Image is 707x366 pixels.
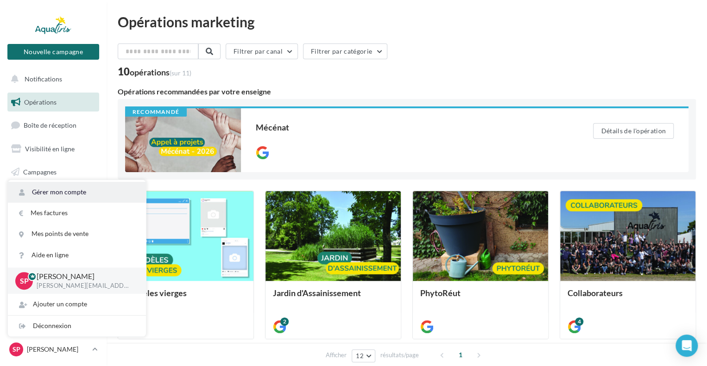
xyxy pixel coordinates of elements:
span: résultats/page [380,351,419,360]
span: Afficher [326,351,347,360]
div: Recommandé [125,108,187,117]
div: PhytoRéut [420,288,541,307]
span: Sp [20,275,29,286]
a: Mes factures [8,203,146,223]
p: [PERSON_NAME] [27,345,88,354]
span: 12 [356,352,364,360]
span: Sp [13,345,20,354]
div: Open Intercom Messenger [675,335,698,357]
div: Opérations recommandées par votre enseigne [118,88,696,95]
a: Mes points de vente [8,223,146,244]
a: Docto'Com [6,231,101,251]
p: [PERSON_NAME][EMAIL_ADDRESS][DOMAIN_NAME] [37,282,131,290]
div: 10 [118,67,191,77]
a: Calendrier [6,208,101,228]
a: Gérer mon compte [8,182,146,203]
a: Campagnes [6,162,101,182]
a: Sp [PERSON_NAME] [7,341,99,358]
a: Visibilité en ligne [6,139,101,159]
div: Collaborateurs [568,288,688,307]
button: Filtrer par catégorie [303,43,387,59]
button: 12 [352,349,375,362]
span: Notifications [25,75,62,83]
span: Visibilité en ligne [25,145,75,153]
div: 4 [575,317,583,326]
button: Détails de l'opération [593,123,674,139]
div: Jardin d'Assainissement [273,288,393,307]
div: 2 [280,317,289,326]
div: Opérations marketing [118,15,696,29]
a: Aide en ligne [8,245,146,266]
span: Boîte de réception [24,121,76,129]
div: Déconnexion [8,316,146,336]
div: opérations [130,68,191,76]
button: Filtrer par canal [226,43,298,59]
div: Mécénat [256,123,556,131]
span: 1 [453,347,468,362]
div: Ajouter un compte [8,294,146,315]
span: Opérations [24,98,57,106]
a: Opérations [6,93,101,112]
p: [PERSON_NAME] [37,271,131,282]
button: Notifications [6,69,97,89]
button: Nouvelle campagne [7,44,99,60]
div: Modèles vierges [126,288,246,307]
span: Campagnes [23,167,57,175]
span: (sur 11) [170,69,191,77]
a: Médiathèque [6,185,101,205]
a: Boîte de réception [6,115,101,135]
